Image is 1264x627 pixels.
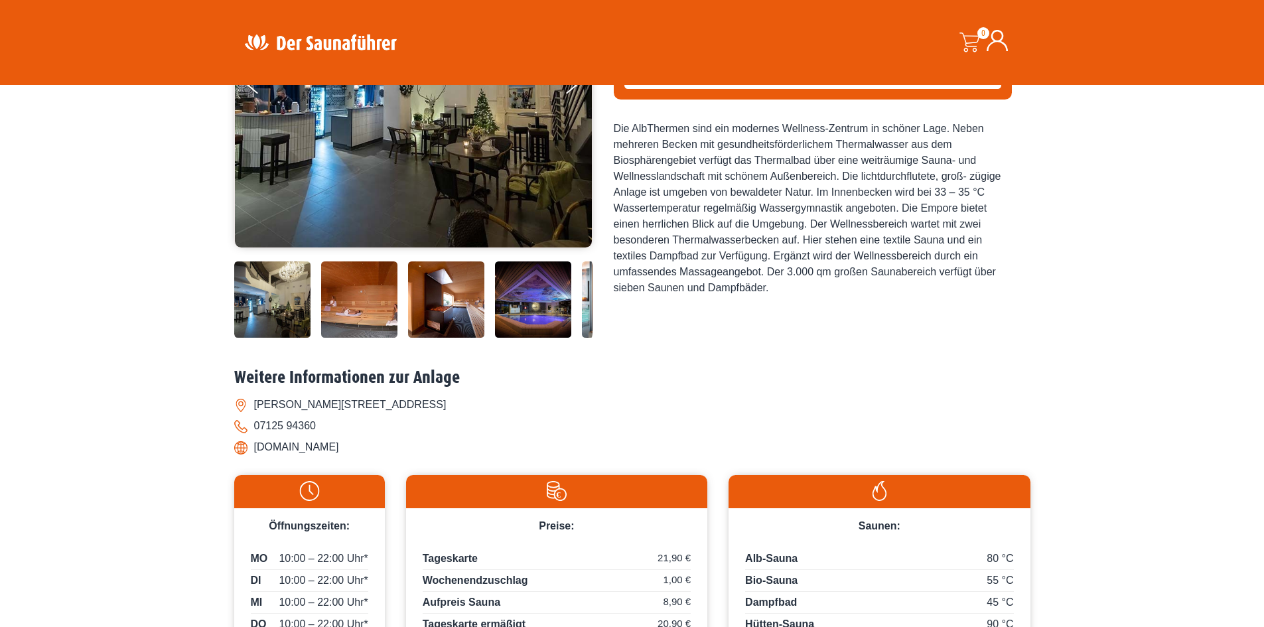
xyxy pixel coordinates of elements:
[663,594,691,610] span: 8,90 €
[251,551,268,567] span: MO
[977,27,989,39] span: 0
[251,594,263,610] span: MI
[745,596,797,608] span: Dampfbad
[563,72,597,105] button: Next
[234,368,1030,388] h2: Weitere Informationen zur Anlage
[279,594,368,610] span: 10:00 – 22:00 Uhr*
[234,415,1030,437] li: 07125 94360
[234,394,1030,415] li: [PERSON_NAME][STREET_ADDRESS]
[234,437,1030,458] li: [DOMAIN_NAME]
[247,72,281,105] button: Previous
[745,575,798,586] span: Bio-Sauna
[279,573,368,589] span: 10:00 – 22:00 Uhr*
[614,121,1012,296] div: Die AlbThermen sind ein modernes Wellness-Zentrum in schöner Lage. Neben mehreren Becken mit gesu...
[745,553,798,564] span: Alb-Sauna
[987,594,1013,610] span: 45 °C
[658,551,691,566] span: 21,90 €
[251,573,261,589] span: DI
[987,573,1013,589] span: 55 °C
[539,520,574,531] span: Preise:
[423,594,691,614] p: Aufpreis Sauna
[423,573,691,592] p: Wochenendzuschlag
[859,520,900,531] span: Saunen:
[987,551,1013,567] span: 80 °C
[663,573,691,588] span: 1,00 €
[735,481,1023,501] img: Flamme-weiss.svg
[241,481,378,501] img: Uhr-weiss.svg
[413,481,701,501] img: Preise-weiss.svg
[423,551,691,570] p: Tageskarte
[279,551,368,567] span: 10:00 – 22:00 Uhr*
[269,520,350,531] span: Öffnungszeiten:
